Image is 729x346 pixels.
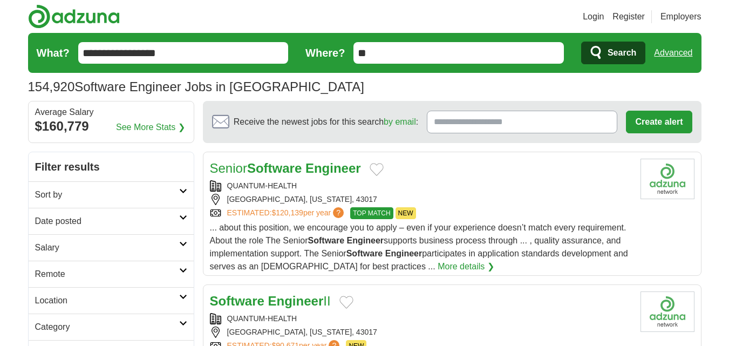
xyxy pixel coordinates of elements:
[581,42,645,64] button: Search
[247,161,302,175] strong: Software
[268,294,324,308] strong: Engineer
[29,181,194,208] a: Sort by
[35,108,187,117] div: Average Salary
[350,207,393,219] span: TOP MATCH
[210,223,628,271] span: ... about this position, we encourage you to apply – even if your experience doesn’t match every ...
[641,291,694,332] img: Company logo
[227,207,346,219] a: ESTIMATED:$120,139per year?
[35,294,179,307] h2: Location
[210,180,632,192] div: QUANTUM-HEALTH
[660,10,701,23] a: Employers
[28,77,75,97] span: 154,920
[35,215,179,228] h2: Date posted
[396,207,416,219] span: NEW
[305,161,361,175] strong: Engineer
[654,42,692,64] a: Advanced
[35,268,179,281] h2: Remote
[29,152,194,181] h2: Filter results
[346,249,383,258] strong: Software
[29,234,194,261] a: Salary
[210,327,632,338] div: [GEOGRAPHIC_DATA], [US_STATE], 43017
[29,287,194,314] a: Location
[210,294,331,308] a: Software EngineerII
[385,249,422,258] strong: Engineer
[29,261,194,287] a: Remote
[305,45,345,61] label: Where?
[608,42,636,64] span: Search
[28,79,364,94] h1: Software Engineer Jobs in [GEOGRAPHIC_DATA]
[308,236,345,245] strong: Software
[35,241,179,254] h2: Salary
[641,159,694,199] img: Company logo
[210,194,632,205] div: [GEOGRAPHIC_DATA], [US_STATE], 43017
[234,116,418,128] span: Receive the newest jobs for this search :
[37,45,70,61] label: What?
[210,161,361,175] a: SeniorSoftware Engineer
[583,10,604,23] a: Login
[370,163,384,176] button: Add to favorite jobs
[271,208,303,217] span: $120,139
[28,4,120,29] img: Adzuna logo
[347,236,384,245] strong: Engineer
[438,260,494,273] a: More details ❯
[626,111,692,133] button: Create alert
[29,208,194,234] a: Date posted
[29,314,194,340] a: Category
[612,10,645,23] a: Register
[35,321,179,334] h2: Category
[35,117,187,136] div: $160,779
[333,207,344,218] span: ?
[35,188,179,201] h2: Sort by
[116,121,185,134] a: See More Stats ❯
[339,296,353,309] button: Add to favorite jobs
[210,294,264,308] strong: Software
[384,117,416,126] a: by email
[210,313,632,324] div: QUANTUM-HEALTH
